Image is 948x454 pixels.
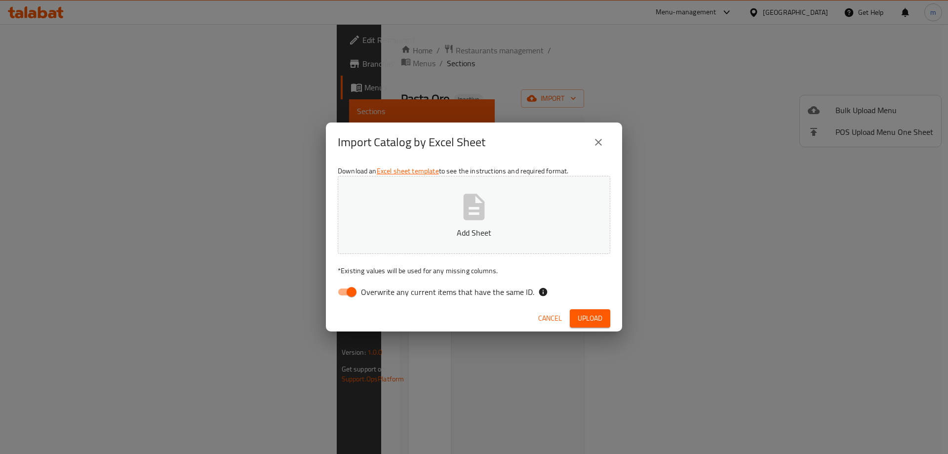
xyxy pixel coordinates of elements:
span: Upload [578,312,602,325]
h2: Import Catalog by Excel Sheet [338,134,485,150]
p: Existing values will be used for any missing columns. [338,266,610,276]
span: Cancel [538,312,562,325]
p: Add Sheet [353,227,595,239]
a: Excel sheet template [377,165,439,177]
button: Upload [570,309,610,328]
button: close [587,130,610,154]
svg: If the overwrite option isn't selected, then the items that match an existing ID will be ignored ... [538,287,548,297]
span: Overwrite any current items that have the same ID. [361,286,534,298]
div: Download an to see the instructions and required format. [326,162,622,305]
button: Cancel [534,309,566,328]
button: Add Sheet [338,176,610,254]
